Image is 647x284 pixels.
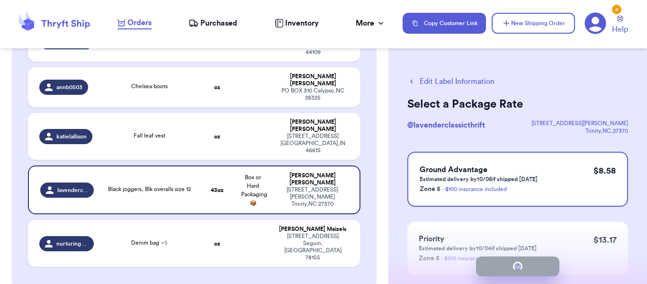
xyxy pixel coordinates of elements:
a: 4 [584,12,606,34]
button: Copy Customer Link [403,13,486,34]
div: [PERSON_NAME] [PERSON_NAME] [277,172,348,186]
div: [STREET_ADDRESS][PERSON_NAME] Trinity , NC 27370 [277,186,348,208]
p: $ 8.58 [593,164,616,177]
strong: oz [214,241,220,247]
div: [PERSON_NAME] [PERSON_NAME] [277,119,349,133]
div: [PERSON_NAME] [PERSON_NAME] [277,73,349,87]
span: Help [612,24,628,35]
p: $ 13.17 [593,233,617,247]
h2: Select a Package Rate [407,97,628,112]
span: Zone 5 [420,186,440,192]
span: annb0503 [56,83,82,91]
span: nurturing_love [56,240,88,247]
span: Box or Hard Packaging 📦 [241,174,267,206]
span: Ground Advantage [420,166,487,174]
div: More [356,18,386,29]
a: Purchased [189,18,237,29]
a: Orders [117,17,152,29]
span: Inventory [285,18,319,29]
span: Priority [419,235,444,243]
a: Help [612,16,628,35]
div: 4 [612,5,621,14]
span: Black joggers, Blk overalls size 12 [108,186,191,192]
span: katielallison [56,133,87,140]
span: Denim bag [131,240,168,246]
span: Orders [127,17,152,28]
button: New Shipping Order [492,13,575,34]
a: Inventory [275,18,319,29]
div: PO BOX 310 Calypso , NC 28325 [277,87,349,101]
div: [PERSON_NAME] Maizels [277,226,349,233]
div: [STREET_ADDRESS] Seguin , [GEOGRAPHIC_DATA] 78155 [277,233,349,261]
span: Chelsea boots [131,83,168,89]
div: [STREET_ADDRESS][PERSON_NAME] [531,119,628,127]
strong: oz [214,134,220,139]
div: Trinity , NC , 27370 [531,127,628,135]
span: lavenderclassicthrift [57,186,88,194]
span: @ lavenderclassicthrift [407,121,485,129]
div: [STREET_ADDRESS] [GEOGRAPHIC_DATA] , IN 46615 [277,133,349,154]
span: Fall leaf vest [134,133,165,138]
span: + 5 [161,240,168,246]
span: Purchased [200,18,237,29]
strong: oz [214,84,220,90]
p: Estimated delivery by 10/06 if shipped [DATE] [420,175,538,183]
strong: 43 oz [211,187,224,193]
p: Estimated delivery by 10/04 if shipped [DATE] [419,245,537,252]
button: Edit Label Information [407,76,494,87]
a: - $100 insurance included [442,186,507,192]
